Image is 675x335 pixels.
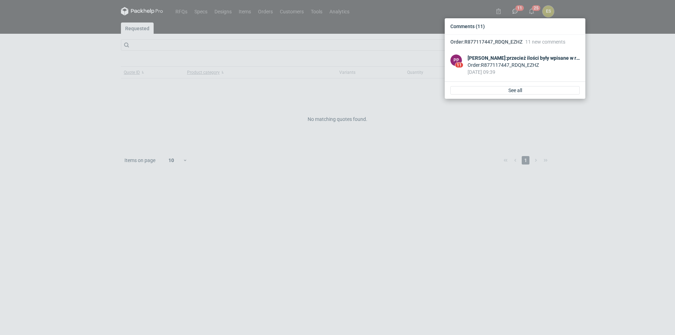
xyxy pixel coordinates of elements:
[525,39,565,45] span: 11 new comments
[450,86,580,95] a: See all
[468,62,580,69] div: Order : R877117447_RDQN_EZHZ
[468,69,580,76] div: [DATE] 09:39
[445,49,585,82] a: PP11[PERSON_NAME]:przecież ilości były wpisane w raport.Order:R877117447_RDQN_EZHZ[DATE] 09:39
[448,21,583,32] div: Comments (11)
[450,54,462,66] figcaption: PP
[445,35,585,49] button: Order:R877117447_RDQN_EZHZ11 new comments
[450,54,462,66] div: Paulina Pander
[450,39,522,45] span: Order : R877117447_RDQN_EZHZ
[468,54,580,62] div: [PERSON_NAME] : przecież ilości były wpisane w raport.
